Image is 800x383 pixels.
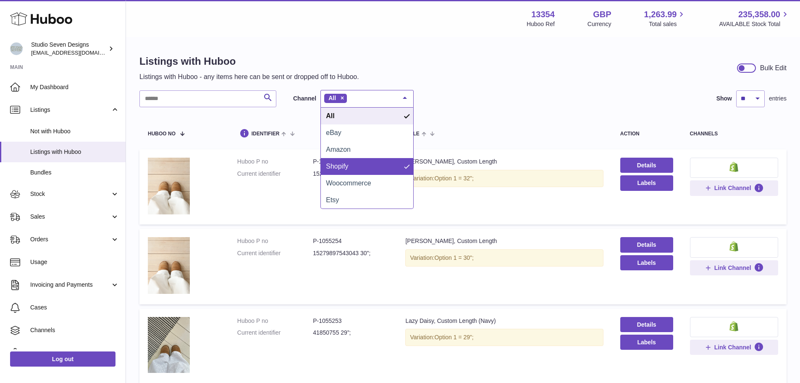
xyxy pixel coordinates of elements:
[620,335,673,350] button: Labels
[644,9,677,20] span: 1,263.99
[690,180,778,195] button: Link Channel
[30,349,119,357] span: Settings
[139,55,359,68] h1: Listings with Huboo
[738,9,780,20] span: 235,358.00
[620,175,673,190] button: Labels
[326,180,371,187] span: Woocommerce
[719,20,790,28] span: AVAILABLE Stock Total
[30,258,119,266] span: Usage
[405,317,603,325] div: Lazy Daisy, Custom Length (Navy)
[690,340,778,355] button: Link Channel
[31,49,123,56] span: [EMAIL_ADDRESS][DOMAIN_NAME]
[760,63,787,73] div: Bulk Edit
[293,95,316,103] label: Channel
[620,317,673,332] a: Details
[313,237,388,245] dd: P-1055254
[237,249,313,257] dt: Current identifier
[527,20,555,28] div: Huboo Ref
[644,9,687,28] a: 1,263.99 Total sales
[435,254,474,261] span: Option 1 = 30";
[30,304,119,312] span: Cases
[148,317,190,373] img: Lazy Daisy, Custom Length (Navy)
[690,260,778,275] button: Link Channel
[237,170,313,178] dt: Current identifier
[30,127,119,135] span: Not with Huboo
[30,83,119,91] span: My Dashboard
[729,321,738,331] img: shopify-small.png
[729,162,738,172] img: shopify-small.png
[769,95,787,103] span: entries
[30,326,119,334] span: Channels
[252,131,280,137] span: identifier
[139,72,359,82] p: Listings with Huboo - any items here can be sent or dropped off to Huboo.
[405,237,603,245] div: [PERSON_NAME], Custom Length
[435,175,474,182] span: Option 1 = 32";
[588,20,611,28] div: Currency
[148,131,176,137] span: Huboo no
[531,9,555,20] strong: 13354
[313,249,388,257] dd: 15279897543043 30";
[405,249,603,267] div: Variation:
[326,163,348,170] span: Shopify
[30,169,119,177] span: Bundles
[719,9,790,28] a: 235,358.00 AVAILABLE Stock Total
[714,184,751,192] span: Link Channel
[690,131,778,137] div: channels
[237,158,313,166] dt: Huboo P no
[729,241,738,251] img: shopify-small.png
[237,317,313,325] dt: Huboo P no
[30,106,110,114] span: Listings
[30,213,110,221] span: Sales
[328,95,336,101] span: All
[593,9,611,20] strong: GBP
[313,158,388,166] dd: P-1055255
[313,170,388,178] dd: 15279897543043 32";
[620,237,673,252] a: Details
[237,329,313,337] dt: Current identifier
[10,351,115,367] a: Log out
[10,42,23,55] img: internalAdmin-13354@internal.huboo.com
[405,170,603,187] div: Variation:
[30,235,110,243] span: Orders
[620,255,673,270] button: Labels
[405,158,603,166] div: [PERSON_NAME], Custom Length
[326,129,341,136] span: eBay
[714,264,751,272] span: Link Channel
[326,112,334,119] span: All
[148,237,190,293] img: Jodie Jeans, Custom Length
[313,317,388,325] dd: P-1055253
[30,148,119,156] span: Listings with Huboo
[620,131,673,137] div: action
[30,190,110,198] span: Stock
[326,196,339,203] span: Etsy
[237,237,313,245] dt: Huboo P no
[30,281,110,289] span: Invoicing and Payments
[405,329,603,346] div: Variation:
[148,158,190,214] img: Jodie Jeans, Custom Length
[649,20,686,28] span: Total sales
[326,146,351,153] span: Amazon
[313,329,388,337] dd: 41850755 29”;
[714,343,751,351] span: Link Channel
[716,95,732,103] label: Show
[435,334,474,341] span: Option 1 = 29”;
[620,158,673,173] a: Details
[31,41,107,57] div: Studio Seven Designs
